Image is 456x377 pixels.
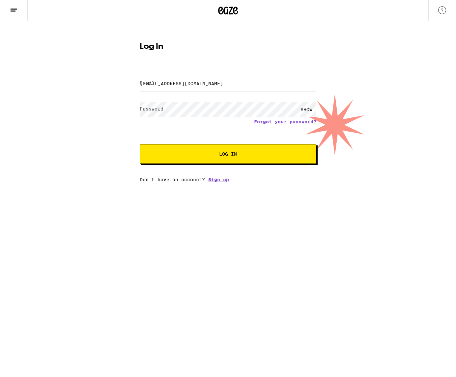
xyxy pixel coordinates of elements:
div: SHOW [297,102,316,117]
div: Don't have an account? [140,177,316,182]
button: Log In [140,144,316,164]
h1: Log In [140,43,316,51]
label: Password [140,106,163,112]
label: Email [140,80,155,86]
span: Log In [219,152,237,156]
a: Forgot your password? [254,119,316,124]
a: Sign up [208,177,229,182]
input: Email [140,76,316,91]
span: Hi. Need any help? [4,5,47,10]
